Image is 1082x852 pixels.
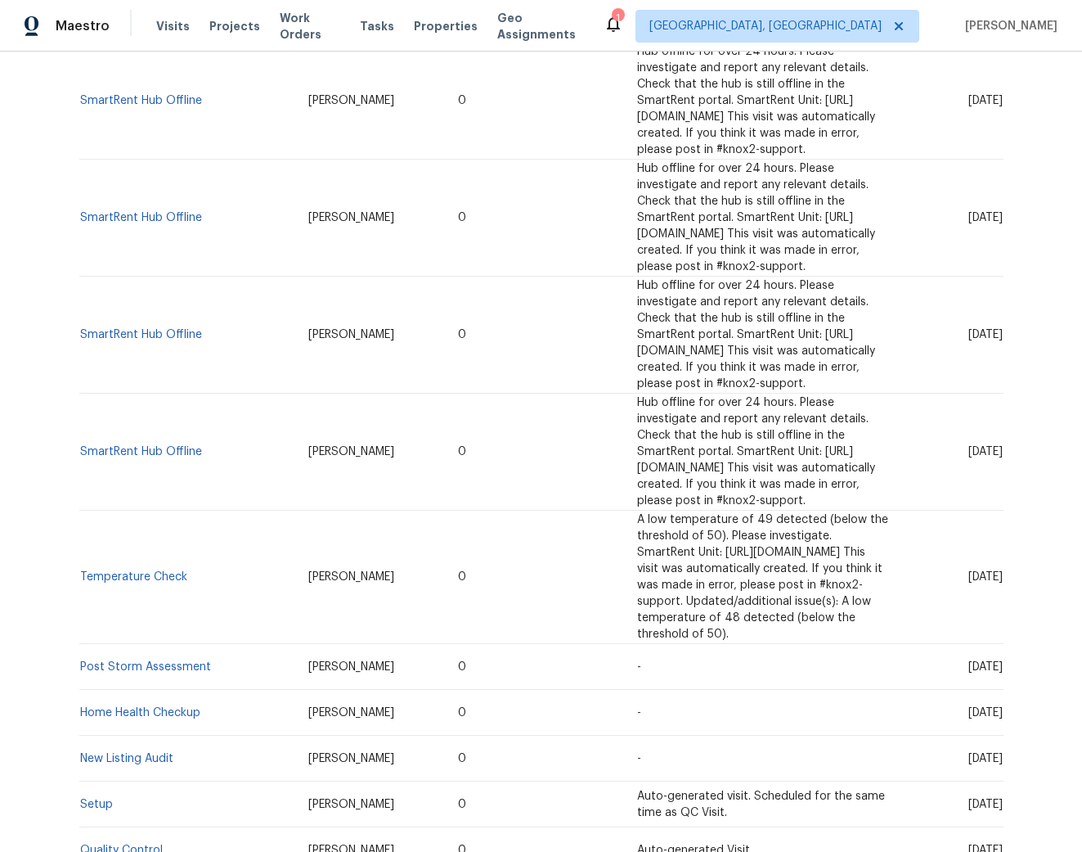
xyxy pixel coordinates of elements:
span: [PERSON_NAME] [959,18,1057,34]
a: Setup [80,799,113,810]
a: SmartRent Hub Offline [80,95,202,106]
a: New Listing Audit [80,753,173,764]
span: [PERSON_NAME] [308,707,394,719]
span: [PERSON_NAME] [308,95,394,106]
span: [PERSON_NAME] [308,212,394,223]
span: Work Orders [280,10,340,43]
a: SmartRent Hub Offline [80,329,202,340]
span: 0 [458,95,466,106]
span: Properties [414,18,478,34]
span: Geo Assignments [497,10,584,43]
span: - [637,707,641,719]
span: Visits [156,18,190,34]
span: 0 [458,707,466,719]
span: Tasks [360,20,394,32]
span: 0 [458,661,466,673]
span: [DATE] [968,661,1003,673]
span: 0 [458,571,466,583]
span: [DATE] [968,212,1003,223]
span: [PERSON_NAME] [308,571,394,583]
span: [DATE] [968,329,1003,340]
a: SmartRent Hub Offline [80,446,202,458]
span: [PERSON_NAME] [308,799,394,810]
span: [PERSON_NAME] [308,446,394,458]
span: Hub offline for over 24 hours. Please investigate and report any relevant details. Check that the... [637,280,875,390]
span: 0 [458,753,466,764]
span: [PERSON_NAME] [308,753,394,764]
span: [DATE] [968,571,1003,583]
span: Hub offline for over 24 hours. Please investigate and report any relevant details. Check that the... [637,163,875,273]
a: SmartRent Hub Offline [80,212,202,223]
span: Hub offline for over 24 hours. Please investigate and report any relevant details. Check that the... [637,397,875,507]
div: 1 [612,10,623,26]
span: - [637,753,641,764]
span: 0 [458,799,466,810]
span: 0 [458,446,466,458]
span: [PERSON_NAME] [308,329,394,340]
span: [DATE] [968,707,1003,719]
a: Home Health Checkup [80,707,200,719]
span: [DATE] [968,446,1003,458]
a: Post Storm Assessment [80,661,211,673]
span: [PERSON_NAME] [308,661,394,673]
span: Auto-generated visit. Scheduled for the same time as QC Visit. [637,791,885,818]
span: - [637,661,641,673]
span: [GEOGRAPHIC_DATA], [GEOGRAPHIC_DATA] [649,18,882,34]
span: 0 [458,212,466,223]
span: [DATE] [968,753,1003,764]
span: Hub offline for over 24 hours. Please investigate and report any relevant details. Check that the... [637,46,875,156]
span: [DATE] [968,799,1003,810]
span: 0 [458,329,466,340]
a: Temperature Check [80,571,187,583]
span: Projects [209,18,260,34]
span: Maestro [56,18,110,34]
span: A low temperature of 49 detected (below the threshold of 50). Please investigate. SmartRent Unit:... [637,514,888,640]
span: [DATE] [968,95,1003,106]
